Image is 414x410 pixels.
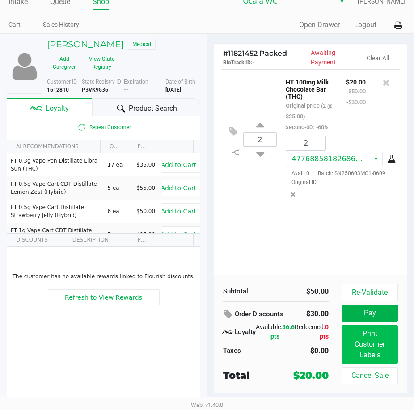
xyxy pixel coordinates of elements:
b: [DATE] [165,87,181,93]
span: $35.00 [136,162,155,168]
small: $50.00 [348,88,366,95]
span: -60% [314,124,328,130]
span: BioTrack ID: [223,59,252,66]
div: $50.00 [283,286,329,297]
td: 5 ea [104,176,133,200]
span: Product Search [129,103,177,114]
span: 11821452 Packed [223,49,287,58]
inline-svg: Is repeat customer [76,122,87,133]
span: - [252,59,254,66]
small: Original price (2 @ $25.00) [286,102,332,120]
span: Add to Cart [161,161,197,168]
small: second-60: [286,124,328,130]
button: Add to Cart [155,203,203,219]
span: · [309,170,318,176]
span: Add to Cart [161,231,197,238]
button: Open Drawer [299,20,340,30]
b: 1612810 [47,87,69,93]
button: Add to Cart [155,226,203,243]
a: Sales History [43,19,79,30]
td: 7 ea [104,223,133,246]
a: Cart [8,19,21,30]
td: FT 0.5g Vape Cart Distillate Strawberry Jelly (Hybrid) [7,200,104,223]
th: AI RECOMMENDATIONS [7,140,100,153]
p: The customer has no available rewards linked to Flourish discounts. [11,272,196,280]
inline-svg: Split item qty to new line [228,146,243,158]
small: -$30.00 [346,99,366,105]
button: Select [369,151,382,167]
td: 17 ea [104,153,133,176]
b: -- [124,87,128,93]
span: 0 pts [320,323,329,340]
button: Print Customer Labels [342,325,398,364]
span: Customer ID [47,79,77,85]
div: Loyalty [223,327,256,337]
span: Add to Cart [161,184,197,192]
span: Web: v1.40.0 [191,402,223,408]
th: ON HAND [100,140,128,153]
td: FT 0.3g Vape Pen Distillate Libra Sun (THC) [7,153,104,176]
button: Logout [354,20,376,30]
span: Medical [128,39,156,50]
button: Add to Cart [155,180,203,196]
button: Re-Validate [342,284,398,301]
b: P3VK9536 [82,87,108,93]
th: POINTS [128,234,156,247]
span: $55.00 [136,185,155,191]
span: 4776885818268662 [291,155,364,163]
span: Avail: 0 Batch: SN250603MC1-0609 [286,170,385,176]
button: Clear All [367,54,389,63]
div: Taxes [223,346,269,356]
td: FT 1g Vape Cart CDT Distillate Mercury Rising (Hybrid) [7,223,104,246]
span: State Registry ID [82,79,121,85]
div: Data table [7,234,200,381]
span: Repeat Customer [7,122,200,133]
button: Pay [342,305,398,322]
h5: [PERSON_NAME] [47,39,123,50]
span: Refresh to View Rewards [65,294,142,301]
div: Order Discounts [223,306,289,322]
div: Available: [256,322,295,341]
span: $95.00 [136,231,155,238]
td: FT 0.5g Vape Cart CDT Distillate Lemon Zest (Hybrid) [7,176,104,200]
div: Subtotal [223,286,269,297]
div: $20.00 [293,368,329,383]
span: 36.6 pts [270,323,295,340]
div: $30.00 [302,306,329,322]
p: Awaiting Payment [311,48,358,67]
span: Add to Cart [161,208,197,215]
td: 6 ea [104,200,133,223]
span: # [223,49,228,58]
th: DISCOUNTS [7,234,63,247]
button: Cancel Sale [342,367,398,384]
div: Total [223,368,280,383]
div: Redeemed: [295,322,329,341]
span: Original ID: [286,178,393,186]
th: DESCRIPTION [63,234,128,247]
button: Refresh to View Rewards [48,289,160,305]
p: HT 100mg Milk Chocolate Bar (THC) [286,76,333,100]
span: Expiration [124,79,148,85]
div: $0.00 [283,346,329,356]
span: $50.00 [136,208,155,214]
button: Add Caregiver [47,52,81,74]
button: View State Registry [81,52,117,74]
th: PRICE [128,140,156,153]
p: $20.00 [346,76,366,86]
span: Date of Birth [165,79,195,85]
button: Add to Cart [155,157,203,173]
span: Loyalty [46,103,69,114]
button: Remove the package from the orderLine [287,186,299,203]
div: Data table [7,140,200,233]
